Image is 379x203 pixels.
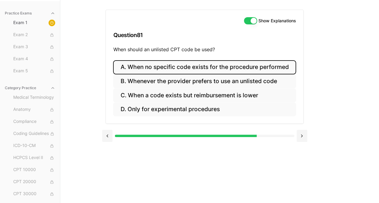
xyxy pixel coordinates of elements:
button: CPT 30000 [11,189,58,199]
button: Exam 2 [11,30,58,40]
button: Practice Exams [2,8,58,18]
span: Exam 3 [13,44,55,50]
button: Compliance [11,117,58,126]
button: Anatomy [11,105,58,114]
span: Compliance [13,118,55,125]
span: Medical Terminology [13,94,55,101]
button: ICD-10-CM [11,141,58,151]
p: When should an unlisted CPT code be used? [113,46,296,53]
button: D. Only for experimental procedures [113,102,296,117]
span: ICD-10-CM [13,142,55,149]
span: CPT 20000 [13,179,55,185]
button: Coding Guidelines [11,129,58,139]
button: A. When no specific code exists for the procedure performed [113,60,296,74]
button: C. When a code exists but reimbursement is lower [113,88,296,102]
h3: Question 81 [113,26,296,44]
span: CPT 10000 [13,167,55,173]
button: Category Practice [2,83,58,93]
button: Exam 5 [11,66,58,76]
button: B. Whenever the provider prefers to use an unlisted code [113,74,296,89]
span: Coding Guidelines [13,130,55,137]
button: HCPCS Level II [11,153,58,163]
button: Medical Terminology [11,93,58,102]
span: HCPCS Level II [13,155,55,161]
button: CPT 10000 [11,165,58,175]
button: Exam 3 [11,42,58,52]
span: Exam 4 [13,56,55,62]
span: Anatomy [13,106,55,113]
span: Exam 2 [13,32,55,38]
label: Show Explanations [258,19,296,23]
span: CPT 30000 [13,191,55,197]
span: Exam 5 [13,68,55,74]
button: CPT 20000 [11,177,58,187]
span: Exam 1 [13,20,55,26]
button: Exam 1 [11,18,58,28]
button: Exam 4 [11,54,58,64]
